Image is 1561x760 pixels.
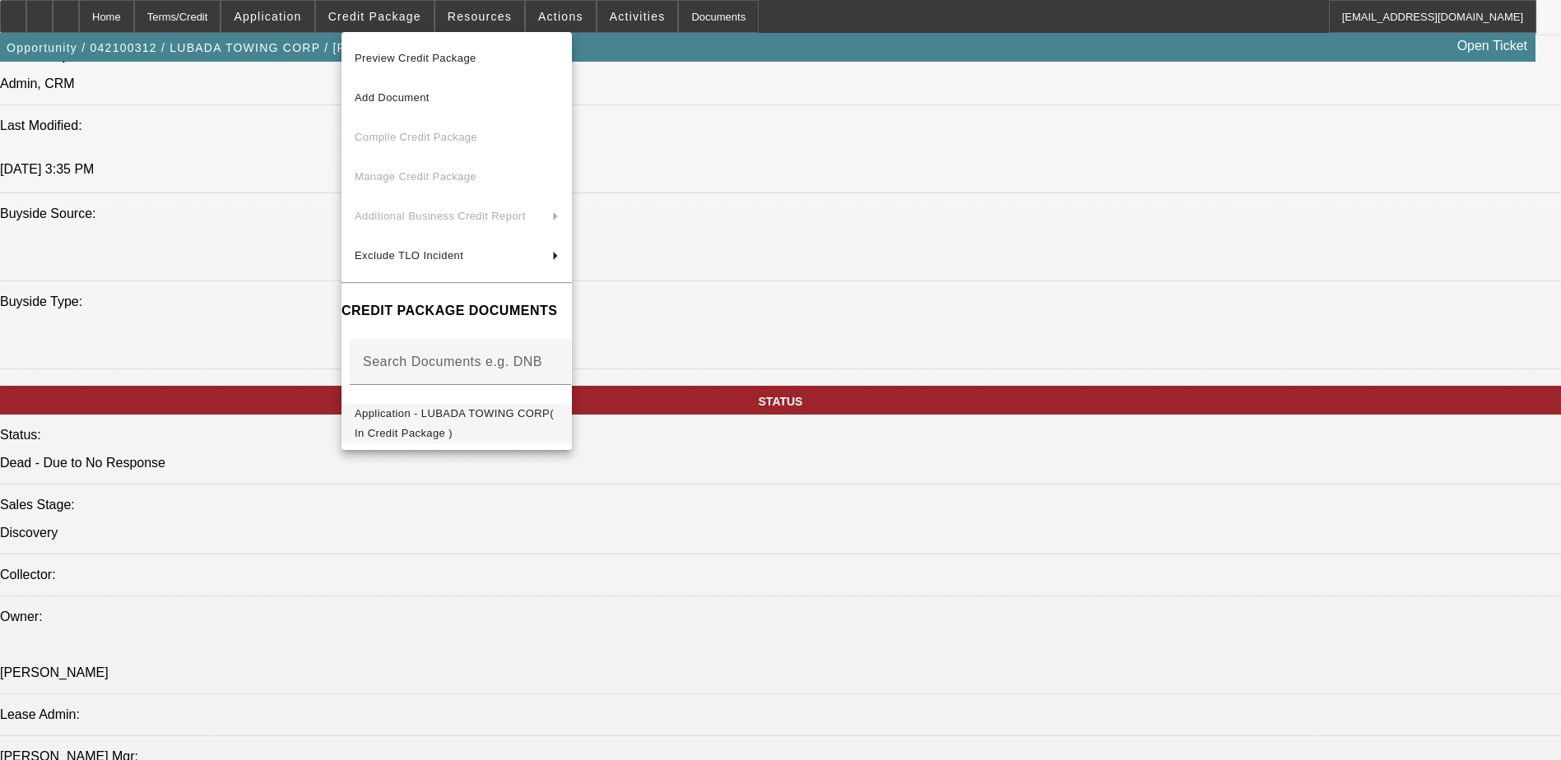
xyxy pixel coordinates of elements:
span: Application - LUBADA TOWING CORP( In Credit Package ) [355,407,554,439]
span: Preview Credit Package [355,52,476,64]
span: Add Document [355,91,430,104]
span: Exclude TLO Incident [355,249,463,262]
mat-label: Search Documents e.g. DNB [363,355,542,368]
button: Application - LUBADA TOWING CORP( In Credit Package ) [341,404,572,443]
h4: CREDIT PACKAGE DOCUMENTS [341,301,572,321]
